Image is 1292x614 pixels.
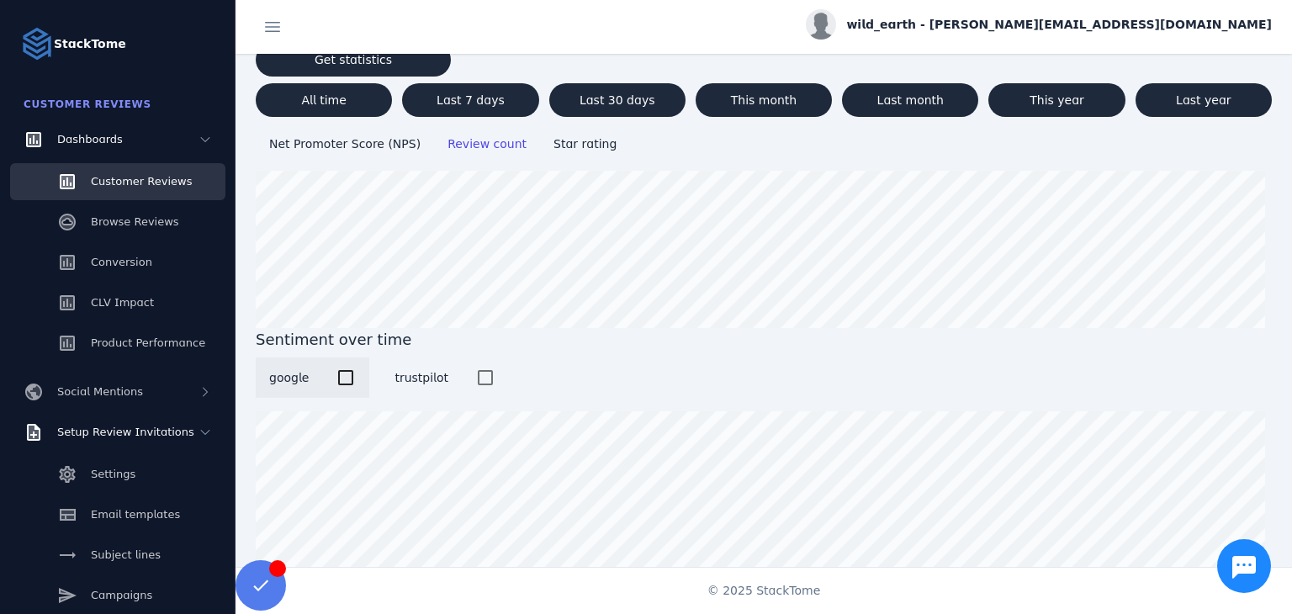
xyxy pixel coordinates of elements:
span: Browse Reviews [91,215,179,228]
span: © 2025 StackTome [707,582,821,600]
span: This month [731,94,797,106]
span: Customer Reviews [91,175,192,188]
span: Campaigns [91,589,152,601]
span: Sentiment over time [256,328,1272,351]
button: Last 7 days [402,83,538,117]
span: All time [301,94,346,106]
span: Last 30 days [580,94,655,106]
a: Subject lines [10,537,225,574]
img: Logo image [20,27,54,61]
span: Last year [1176,94,1231,106]
a: Email templates [10,496,225,533]
span: trustpilot [394,371,448,384]
span: Dashboards [57,133,123,146]
button: wild_earth - [PERSON_NAME][EMAIL_ADDRESS][DOMAIN_NAME] [806,9,1272,40]
a: Product Performance [10,325,225,362]
button: This month [696,83,832,117]
span: Setup Review Invitations [57,426,194,438]
span: Product Performance [91,336,205,349]
a: Conversion [10,244,225,281]
button: Get statistics [256,43,451,77]
span: Star rating [553,137,617,151]
span: Social Mentions [57,385,143,398]
span: wild_earth - [PERSON_NAME][EMAIL_ADDRESS][DOMAIN_NAME] [846,16,1272,34]
span: Review count [447,137,527,151]
a: Customer Reviews [10,163,225,200]
a: CLV Impact [10,284,225,321]
button: Last 30 days [549,83,686,117]
button: All time [256,83,392,117]
button: Last month [842,83,978,117]
button: This year [988,83,1125,117]
span: Net Promoter Score (NPS) [269,137,421,151]
span: Last 7 days [437,94,505,106]
a: Campaigns [10,577,225,614]
span: Get statistics [315,54,392,66]
img: profile.jpg [806,9,836,40]
span: Customer Reviews [24,98,151,110]
span: Conversion [91,256,152,268]
span: Last month [877,94,944,106]
span: CLV Impact [91,296,154,309]
span: Subject lines [91,548,161,561]
span: Email templates [91,508,180,521]
span: google [269,371,309,384]
button: Last year [1136,83,1272,117]
a: Browse Reviews [10,204,225,241]
span: Settings [91,468,135,480]
a: Settings [10,456,225,493]
span: This year [1030,94,1084,106]
strong: StackTome [54,35,126,53]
